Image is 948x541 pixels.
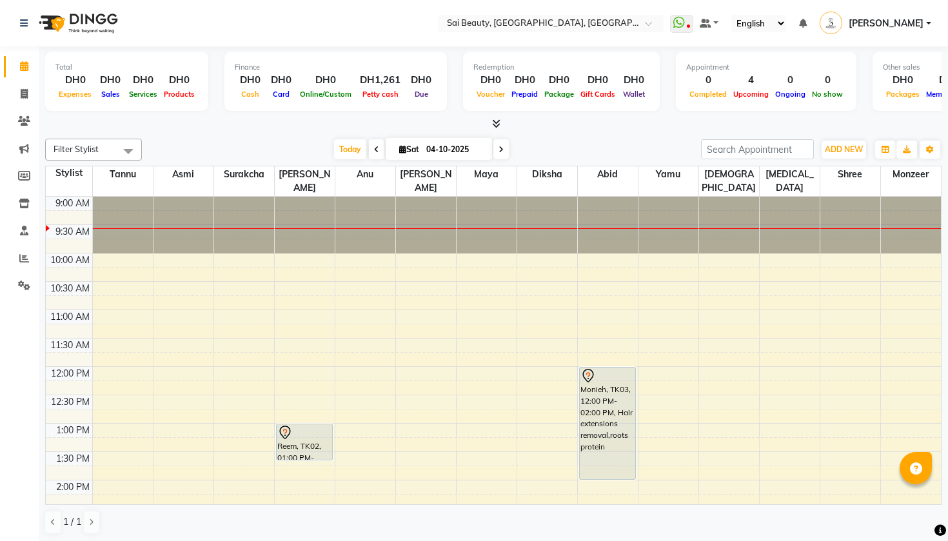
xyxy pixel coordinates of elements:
[411,90,431,99] span: Due
[153,166,213,182] span: Asmi
[48,395,92,409] div: 12:30 PM
[508,73,541,88] div: DH0
[772,90,809,99] span: Ongoing
[638,166,698,182] span: Yamu
[277,424,333,460] div: Reem, TK02, 01:00 PM-01:40 PM, Mani/Pedi (With Gel Colour)
[508,90,541,99] span: Prepaid
[48,282,92,295] div: 10:30 AM
[297,90,355,99] span: Online/Custom
[883,73,923,88] div: DH0
[54,144,99,154] span: Filter Stylist
[820,12,842,34] img: Srijana
[517,166,577,182] span: Diksha
[809,90,846,99] span: No show
[93,166,153,182] span: Tannu
[55,73,95,88] div: DH0
[55,90,95,99] span: Expenses
[53,225,92,239] div: 9:30 AM
[214,166,274,182] span: Surakcha
[730,90,772,99] span: Upcoming
[577,73,618,88] div: DH0
[701,139,814,159] input: Search Appointment
[396,144,422,154] span: Sat
[457,166,517,182] span: maya
[270,90,293,99] span: Card
[686,90,730,99] span: Completed
[95,73,126,88] div: DH0
[161,73,198,88] div: DH0
[820,166,880,182] span: shree
[809,73,846,88] div: 0
[46,166,92,180] div: Stylist
[54,480,92,494] div: 2:00 PM
[686,73,730,88] div: 0
[48,310,92,324] div: 11:00 AM
[699,166,759,196] span: [DEMOGRAPHIC_DATA]
[396,166,456,196] span: [PERSON_NAME]
[541,90,577,99] span: Package
[541,73,577,88] div: DH0
[730,73,772,88] div: 4
[881,166,942,182] span: Monzeer
[33,5,121,41] img: logo
[334,139,366,159] span: Today
[238,90,262,99] span: Cash
[54,424,92,437] div: 1:00 PM
[620,90,648,99] span: Wallet
[355,73,406,88] div: DH1,261
[422,140,487,159] input: 2025-10-04
[55,62,198,73] div: Total
[580,368,636,479] div: Monieh, TK03, 12:00 PM-02:00 PM, Hair extensions removal,roots protein
[54,452,92,466] div: 1:30 PM
[297,73,355,88] div: DH0
[577,90,618,99] span: Gift Cards
[235,62,437,73] div: Finance
[686,62,846,73] div: Appointment
[473,62,649,73] div: Redemption
[578,166,638,182] span: Abid
[883,90,923,99] span: Packages
[760,166,820,196] span: [MEDICAL_DATA]
[53,197,92,210] div: 9:00 AM
[359,90,402,99] span: Petty cash
[161,90,198,99] span: Products
[894,489,935,528] iframe: chat widget
[48,367,92,380] div: 12:00 PM
[126,73,161,88] div: DH0
[825,144,863,154] span: ADD NEW
[335,166,395,182] span: Anu
[48,339,92,352] div: 11:30 AM
[849,17,923,30] span: [PERSON_NAME]
[48,253,92,267] div: 10:00 AM
[406,73,437,88] div: DH0
[63,515,81,529] span: 1 / 1
[618,73,649,88] div: DH0
[772,73,809,88] div: 0
[98,90,123,99] span: Sales
[235,73,266,88] div: DH0
[473,90,508,99] span: Voucher
[473,73,508,88] div: DH0
[266,73,297,88] div: DH0
[275,166,335,196] span: [PERSON_NAME]
[126,90,161,99] span: Services
[822,141,866,159] button: ADD NEW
